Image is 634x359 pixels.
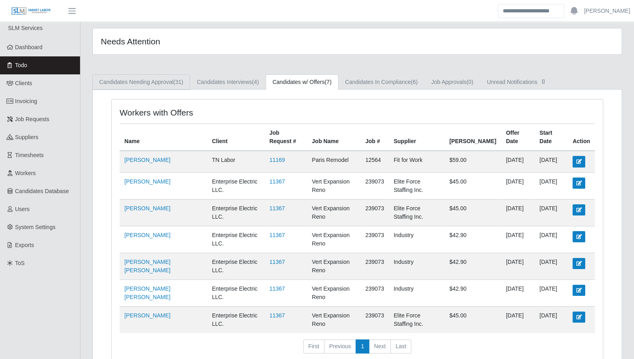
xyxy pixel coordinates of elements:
[307,226,361,253] td: Vert Expansion Reno
[360,172,389,199] td: 239073
[207,151,265,172] td: TN Labor
[389,226,444,253] td: Industry
[15,242,34,248] span: Exports
[15,260,25,266] span: ToS
[360,199,389,226] td: 239073
[307,199,361,226] td: Vert Expansion Reno
[269,312,285,319] a: 11367
[444,199,501,226] td: $45.00
[535,306,568,333] td: [DATE]
[8,25,42,31] span: SLM Services
[269,259,285,265] a: 11367
[501,253,535,279] td: [DATE]
[120,108,311,118] h4: Workers with Offers
[389,199,444,226] td: Elite Force Staffing Inc.
[15,170,36,176] span: Workers
[15,98,37,104] span: Invoicing
[411,79,418,85] span: (6)
[501,226,535,253] td: [DATE]
[207,253,265,279] td: Enterprise Electric LLC.
[124,157,170,163] a: [PERSON_NAME]
[444,151,501,172] td: $59.00
[15,44,43,50] span: Dashboard
[535,151,568,172] td: [DATE]
[360,226,389,253] td: 239073
[15,62,27,68] span: Todo
[466,79,473,85] span: (0)
[124,205,170,211] a: [PERSON_NAME]
[389,151,444,172] td: Fit for Work
[501,306,535,333] td: [DATE]
[15,134,38,140] span: Suppliers
[207,172,265,199] td: Enterprise Electric LLC.
[124,312,170,319] a: [PERSON_NAME]
[173,79,183,85] span: (31)
[444,253,501,279] td: $42.90
[207,226,265,253] td: Enterprise Electric LLC.
[124,259,170,273] a: [PERSON_NAME] [PERSON_NAME]
[444,226,501,253] td: $42.90
[444,306,501,333] td: $45.00
[535,226,568,253] td: [DATE]
[307,124,361,151] th: Job Name
[269,157,285,163] a: 11169
[360,279,389,306] td: 239073
[15,80,32,86] span: Clients
[124,232,170,238] a: [PERSON_NAME]
[501,199,535,226] td: [DATE]
[389,306,444,333] td: Elite Force Staffing Inc.
[444,279,501,306] td: $42.90
[207,279,265,306] td: Enterprise Electric LLC.
[15,206,30,212] span: Users
[307,279,361,306] td: Vert Expansion Reno
[338,74,424,90] a: Candidates In Compliance
[535,172,568,199] td: [DATE]
[120,124,207,151] th: Name
[269,205,285,211] a: 11367
[207,306,265,333] td: Enterprise Electric LLC.
[389,172,444,199] td: Elite Force Staffing Inc.
[307,151,361,172] td: Paris Remodel
[269,232,285,238] a: 11367
[124,285,170,300] a: [PERSON_NAME] [PERSON_NAME]
[207,124,265,151] th: Client
[535,279,568,306] td: [DATE]
[498,4,564,18] input: Search
[501,151,535,172] td: [DATE]
[424,74,480,90] a: Job Approvals
[124,178,170,185] a: [PERSON_NAME]
[207,199,265,226] td: Enterprise Electric LLC.
[307,253,361,279] td: Vert Expansion Reno
[252,79,259,85] span: (4)
[15,224,56,230] span: System Settings
[269,178,285,185] a: 11367
[480,74,554,90] a: Unread Notifications
[535,199,568,226] td: [DATE]
[535,124,568,151] th: Start Date
[389,279,444,306] td: Industry
[389,253,444,279] td: Industry
[501,279,535,306] td: [DATE]
[325,79,332,85] span: (7)
[15,188,69,194] span: Candidates Database
[444,124,501,151] th: [PERSON_NAME]
[389,124,444,151] th: Supplier
[264,124,307,151] th: Job Request #
[501,172,535,199] td: [DATE]
[501,124,535,151] th: Offer Date
[360,306,389,333] td: 239073
[539,78,547,84] span: []
[15,152,44,158] span: Timesheets
[444,172,501,199] td: $45.00
[101,36,308,46] h4: Needs Attention
[584,7,630,15] a: [PERSON_NAME]
[190,74,266,90] a: Candidates Interviews
[15,116,50,122] span: Job Requests
[360,124,389,151] th: Job #
[11,7,51,16] img: SLM Logo
[92,74,190,90] a: Candidates Needing Approval
[360,253,389,279] td: 239073
[269,285,285,292] a: 11367
[535,253,568,279] td: [DATE]
[307,172,361,199] td: Vert Expansion Reno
